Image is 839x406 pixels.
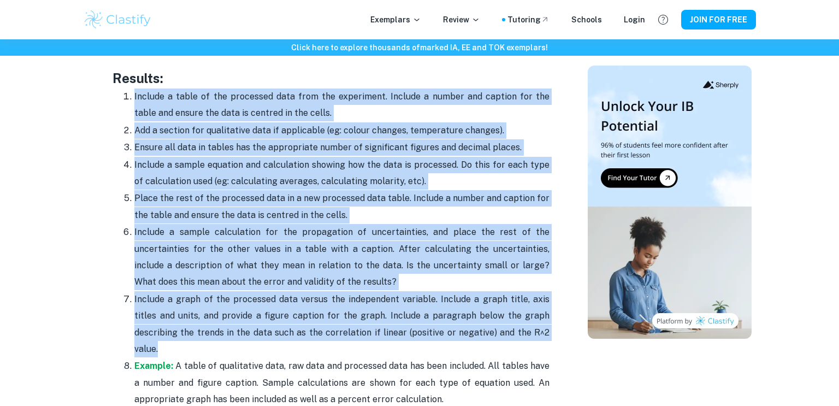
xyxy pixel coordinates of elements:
h3: Results: [113,68,550,88]
p: Include a sample equation and calculation showing how the data is processed. Do this for each typ... [134,157,550,190]
a: Example: [134,361,173,371]
a: Login [624,14,645,26]
p: Exemplars [370,14,421,26]
p: Include a table of the processed data from the experiment. Include a number and caption for the t... [134,89,550,122]
img: Thumbnail [588,66,752,339]
h6: Click here to explore thousands of marked IA, EE and TOK exemplars ! [2,42,837,54]
a: Schools [571,14,602,26]
img: Clastify logo [83,9,152,31]
p: Include a graph of the processed data versus the independent variable. Include a graph title, axi... [134,291,550,358]
button: JOIN FOR FREE [681,10,756,30]
p: Ensure all data in tables has the appropriate number of significant figures and decimal places. [134,139,550,156]
p: Add a section for qualitative data if applicable (eg: colour changes, temperature changes). [134,122,550,139]
button: Help and Feedback [654,10,672,29]
p: Place the rest of the processed data in a new processed data table. Include a number and caption ... [134,190,550,223]
a: Tutoring [507,14,550,26]
p: Include a sample calculation for the propagation of uncertainties, and place the rest of the unce... [134,224,550,291]
p: Review [443,14,480,26]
